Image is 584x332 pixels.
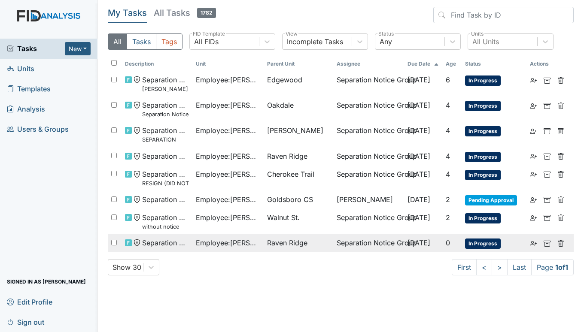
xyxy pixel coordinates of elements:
[333,191,404,209] td: [PERSON_NAME]
[142,194,189,205] span: Separation Notice
[531,259,574,275] span: Page
[557,151,564,161] a: Delete
[557,169,564,179] a: Delete
[7,43,65,54] a: Tasks
[557,125,564,136] a: Delete
[7,295,52,308] span: Edit Profile
[408,75,430,84] span: [DATE]
[333,209,404,234] td: Separation Notice Group
[197,8,216,18] span: 1782
[196,151,260,161] span: Employee : [PERSON_NAME], Montreil
[287,36,343,47] div: Incomplete Tasks
[446,101,450,109] span: 4
[433,7,574,23] input: Find Task by ID
[142,125,189,144] span: Separation Notice SEPARATION
[380,36,392,47] div: Any
[544,151,551,161] a: Archive
[544,194,551,205] a: Archive
[196,238,260,248] span: Employee : [PERSON_NAME]
[442,57,461,71] th: Toggle SortBy
[333,166,404,191] td: Separation Notice Group
[492,259,508,275] a: >
[267,212,300,223] span: Walnut St.
[267,194,313,205] span: Goldsboro CS
[465,126,501,136] span: In Progress
[267,169,314,179] span: Cherokee Trail
[333,122,404,147] td: Separation Notice Group
[142,110,189,118] small: Separation Notice
[333,234,404,252] td: Separation Notice Group
[544,212,551,223] a: Archive
[267,238,307,248] span: Raven Ridge
[544,238,551,248] a: Archive
[264,57,333,71] th: Toggle SortBy
[544,125,551,136] a: Archive
[154,7,216,19] h5: All Tasks
[111,60,117,66] input: Toggle All Rows Selected
[544,75,551,85] a: Archive
[446,152,450,160] span: 4
[156,33,182,50] button: Tags
[196,100,260,110] span: Employee : [PERSON_NAME]
[408,195,430,204] span: [DATE]
[452,259,477,275] a: First
[142,75,189,93] span: Separation Notice Rosiland Clark
[465,101,501,111] span: In Progress
[142,238,189,248] span: Separation Notice
[7,62,34,75] span: Units
[142,85,189,93] small: [PERSON_NAME]
[7,275,86,288] span: Signed in as [PERSON_NAME]
[544,100,551,110] a: Archive
[408,152,430,160] span: [DATE]
[452,259,574,275] nav: task-pagination
[557,212,564,223] a: Delete
[446,213,450,222] span: 2
[408,213,430,222] span: [DATE]
[544,169,551,179] a: Archive
[7,103,45,116] span: Analysis
[526,57,569,71] th: Actions
[196,194,260,205] span: Employee : [PERSON_NAME]
[142,151,189,161] span: Separation Notice
[127,33,156,50] button: Tasks
[446,195,450,204] span: 2
[408,101,430,109] span: [DATE]
[408,238,430,247] span: [DATE]
[142,223,189,231] small: without notice
[446,170,450,178] span: 4
[196,212,260,223] span: Employee : [PERSON_NAME]
[507,259,532,275] a: Last
[267,151,307,161] span: Raven Ridge
[476,259,492,275] a: <
[465,238,501,249] span: In Progress
[196,75,260,85] span: Employee : [PERSON_NAME]
[557,238,564,248] a: Delete
[465,213,501,223] span: In Progress
[65,42,91,55] button: New
[557,100,564,110] a: Delete
[446,126,450,135] span: 4
[408,170,430,178] span: [DATE]
[462,57,526,71] th: Toggle SortBy
[7,82,51,96] span: Templates
[267,75,302,85] span: Edgewood
[333,97,404,122] td: Separation Notice Group
[142,100,189,118] span: Separation Notice Separation Notice
[196,169,260,179] span: Employee : [PERSON_NAME], Shmara
[465,152,501,162] span: In Progress
[465,75,501,86] span: In Progress
[446,75,450,84] span: 6
[142,179,189,187] small: RESIGN (DID NOT FINISH NOTICE)
[142,212,189,231] span: Separation Notice without notice
[108,33,127,50] button: All
[333,57,404,71] th: Assignee
[122,57,192,71] th: Toggle SortBy
[113,262,141,272] div: Show 30
[555,263,568,272] strong: 1 of 1
[192,57,263,71] th: Toggle SortBy
[194,36,219,47] div: All FIDs
[108,7,147,19] h5: My Tasks
[142,169,189,187] span: Separation Notice RESIGN (DID NOT FINISH NOTICE)
[472,36,499,47] div: All Units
